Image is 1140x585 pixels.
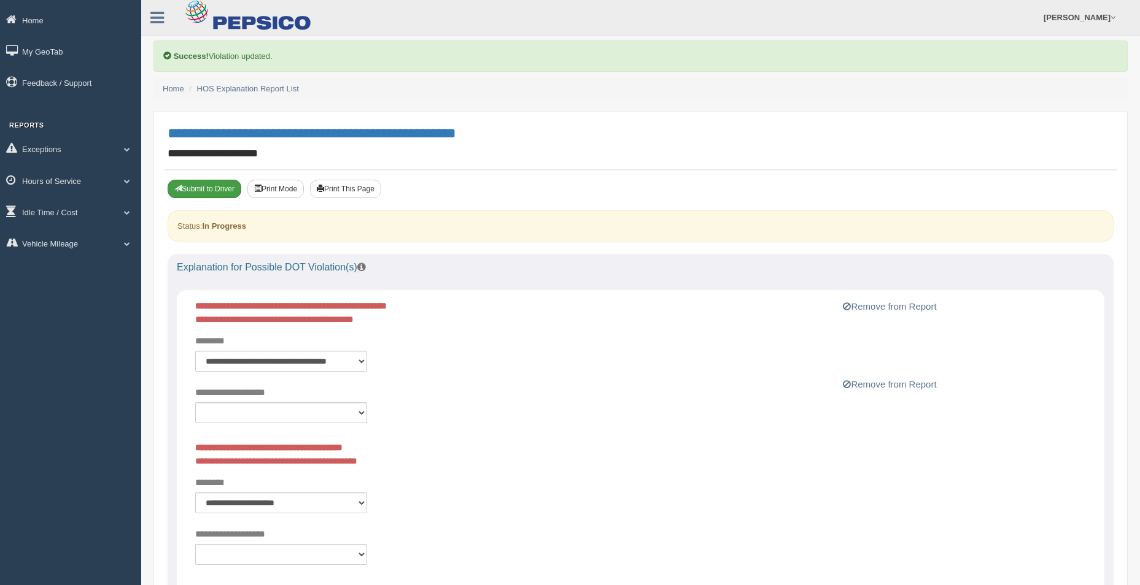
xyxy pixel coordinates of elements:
[174,52,209,61] b: Success!
[310,180,381,198] button: Print This Page
[168,254,1114,281] div: Explanation for Possible DOT Violation(s)
[202,221,246,231] strong: In Progress
[168,210,1114,242] div: Status:
[163,84,184,93] a: Home
[839,299,940,314] button: Remove from Report
[153,40,1128,72] div: Violation updated.
[197,84,299,93] a: HOS Explanation Report List
[247,180,304,198] button: Print Mode
[839,377,940,392] button: Remove from Report
[168,180,241,198] button: Submit To Driver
